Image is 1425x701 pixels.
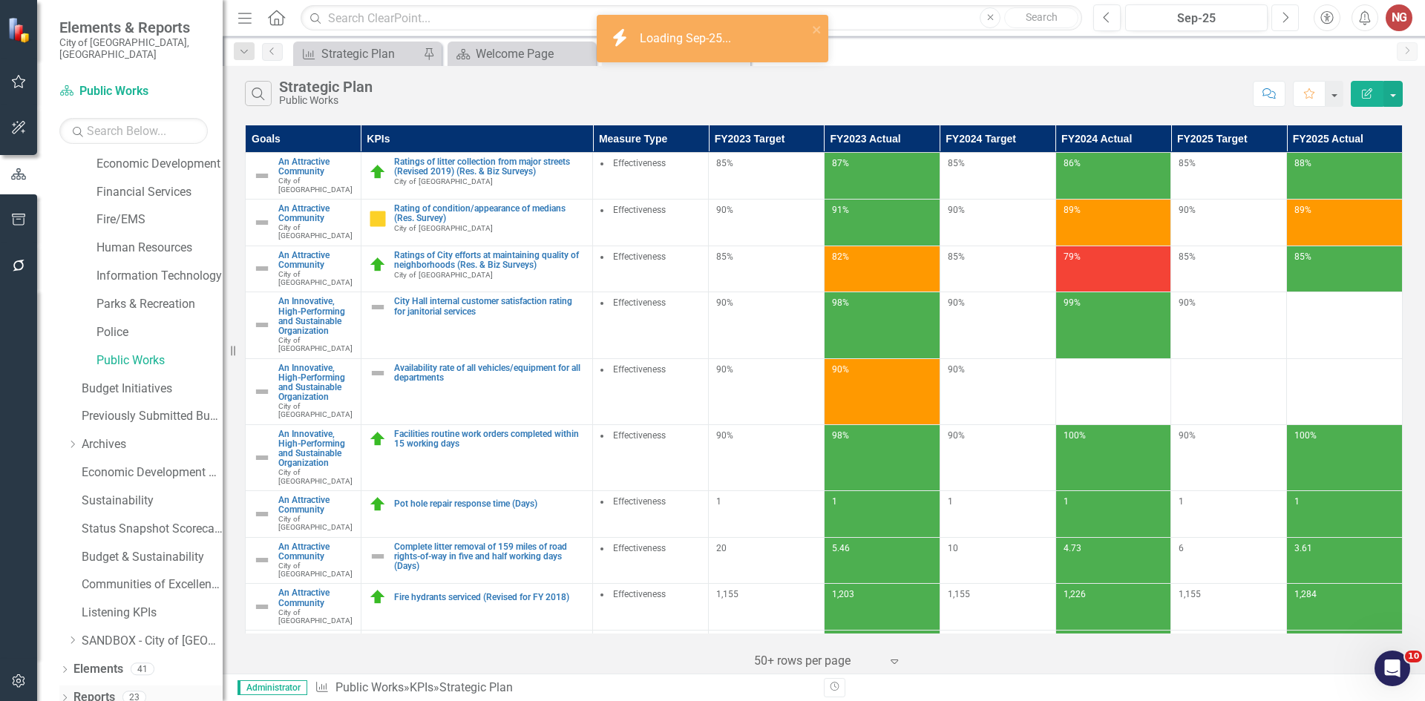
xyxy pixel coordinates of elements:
a: An Attractive Community [278,588,353,608]
img: Not Defined [253,598,271,616]
span: City of [GEOGRAPHIC_DATA] [278,608,353,625]
div: Loading Sep-25... [640,30,735,47]
td: Double-Click to Edit [593,199,709,246]
td: Double-Click to Edit [593,631,709,677]
a: City Hall internal customer satisfaction rating for janitorial services [394,297,586,316]
a: Parks & Recreation [96,296,223,313]
td: Double-Click to Edit [593,246,709,292]
span: 1 [1294,496,1300,507]
td: Double-Click to Edit [593,424,709,490]
a: Listening KPIs [82,605,223,622]
div: Welcome Page [476,45,592,63]
a: KPIs [410,680,433,694]
td: Double-Click to Edit Right Click for Context Menu [246,584,361,631]
a: Financial Services [96,184,223,201]
a: Archives [82,436,223,453]
span: City of [GEOGRAPHIC_DATA] [278,336,353,352]
img: On Target [369,588,387,606]
span: 90% [716,364,733,375]
a: An Attractive Community [278,251,353,270]
span: 85% [1294,251,1311,262]
span: Effectiveness [613,158,666,168]
img: Caution [369,210,387,228]
span: 90% [1179,205,1196,215]
a: Rating of condition/appearance of medians (Res. Survey) [394,204,586,223]
span: 85% [716,251,733,262]
td: Double-Click to Edit Right Click for Context Menu [361,199,593,246]
button: Sep-25 [1125,4,1268,31]
span: City of [GEOGRAPHIC_DATA] [278,270,353,286]
a: Ratings of litter collection from major streets (Revised 2019) (Res. & Biz Surveys) [394,157,586,177]
a: Complete litter removal of 159 miles of road rights-of-way in five and half working days (Days) [394,542,586,572]
a: Budget & Sustainability [82,549,223,566]
span: Effectiveness [613,251,666,262]
img: Not Defined [253,449,271,467]
span: Effectiveness [613,543,666,553]
span: City of [GEOGRAPHIC_DATA] [278,223,353,240]
div: 41 [131,663,154,676]
span: 1 [716,496,721,507]
span: 90% [948,205,965,215]
div: Strategic Plan [321,45,419,63]
span: Effectiveness [613,364,666,375]
span: City of [GEOGRAPHIC_DATA] [394,224,493,232]
span: 100% [1294,430,1317,441]
span: 6 [1179,543,1184,553]
img: Not Defined [253,316,271,334]
span: Search [1026,11,1058,23]
span: 1,155 [1179,589,1201,599]
a: Economic Development [96,156,223,173]
span: 88% [1294,158,1311,168]
span: 90% [1179,430,1196,441]
td: Double-Click to Edit [593,584,709,631]
span: 1 [1179,496,1184,507]
img: On Target [369,163,387,181]
a: An Attractive Community [278,157,353,177]
span: 3.61 [1294,543,1312,553]
iframe: Intercom live chat [1375,651,1410,686]
span: 91% [832,205,849,215]
a: Fire hydrants serviced (Revised for FY 2018) [394,593,586,602]
span: Effectiveness [613,589,666,599]
td: Double-Click to Edit Right Click for Context Menu [361,584,593,631]
td: Double-Click to Edit Right Click for Context Menu [361,631,593,677]
td: Double-Click to Edit [593,292,709,358]
span: 98% [832,297,849,308]
td: Double-Click to Edit [593,537,709,584]
span: Effectiveness [613,430,666,441]
span: 4.73 [1064,543,1081,553]
a: Public Works [96,352,223,369]
span: 1,284 [1294,589,1317,599]
span: 20 [716,543,727,553]
span: 1,203 [832,589,854,599]
span: 1 [1064,496,1069,507]
td: Double-Click to Edit Right Click for Context Menu [361,490,593,537]
a: Pot hole repair response time (Days) [394,499,586,509]
input: Search Below... [59,118,208,144]
a: Status Snapshot Scorecard [82,521,223,538]
span: 90% [948,297,965,308]
td: Double-Click to Edit Right Click for Context Menu [361,358,593,424]
span: Administrator [237,680,307,695]
div: Strategic Plan [279,79,373,95]
img: Not Defined [253,214,271,231]
span: 85% [1179,158,1196,168]
a: Elements [73,661,123,678]
span: 79% [1064,251,1081,262]
td: Double-Click to Edit Right Click for Context Menu [361,537,593,584]
a: An Innovative, High-Performing and Sustainable Organization [278,297,353,336]
span: 90% [948,364,965,375]
span: 85% [1179,251,1196,262]
td: Double-Click to Edit Right Click for Context Menu [361,246,593,292]
a: Economic Development Office [82,464,223,481]
span: 85% [948,158,965,168]
span: 86% [1064,158,1081,168]
span: Effectiveness [613,496,666,507]
span: 90% [716,297,733,308]
td: Double-Click to Edit Right Click for Context Menu [361,424,593,490]
input: Search ClearPoint... [301,5,1082,31]
span: 90% [832,364,849,375]
td: Double-Click to Edit Right Click for Context Menu [246,199,361,246]
a: Ratings of City efforts at maintaining quality of neighborhoods (Res. & Biz Surveys) [394,251,586,270]
a: An Attractive Community [278,542,353,562]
